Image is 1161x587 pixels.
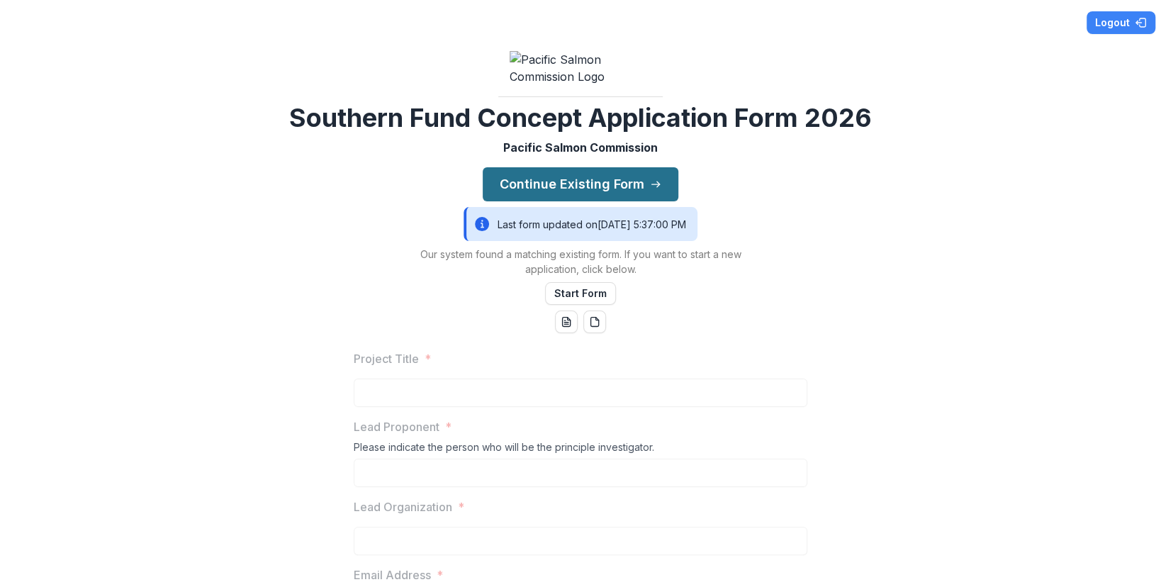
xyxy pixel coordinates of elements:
button: Start Form [545,282,616,305]
h2: Southern Fund Concept Application Form 2026 [289,103,872,133]
div: Last form updated on [DATE] 5:37:00 PM [464,207,697,241]
p: Our system found a matching existing form. If you want to start a new application, click below. [403,247,758,276]
button: Logout [1087,11,1155,34]
p: Project Title [354,350,419,367]
p: Lead Proponent [354,418,439,435]
p: Email Address [354,566,431,583]
p: Pacific Salmon Commission [503,139,658,156]
button: Continue Existing Form [483,167,678,201]
button: word-download [555,311,578,333]
button: pdf-download [583,311,606,333]
div: Please indicate the person who will be the principle investigator. [354,441,807,459]
img: Pacific Salmon Commission Logo [510,51,651,85]
p: Lead Organization [354,498,452,515]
